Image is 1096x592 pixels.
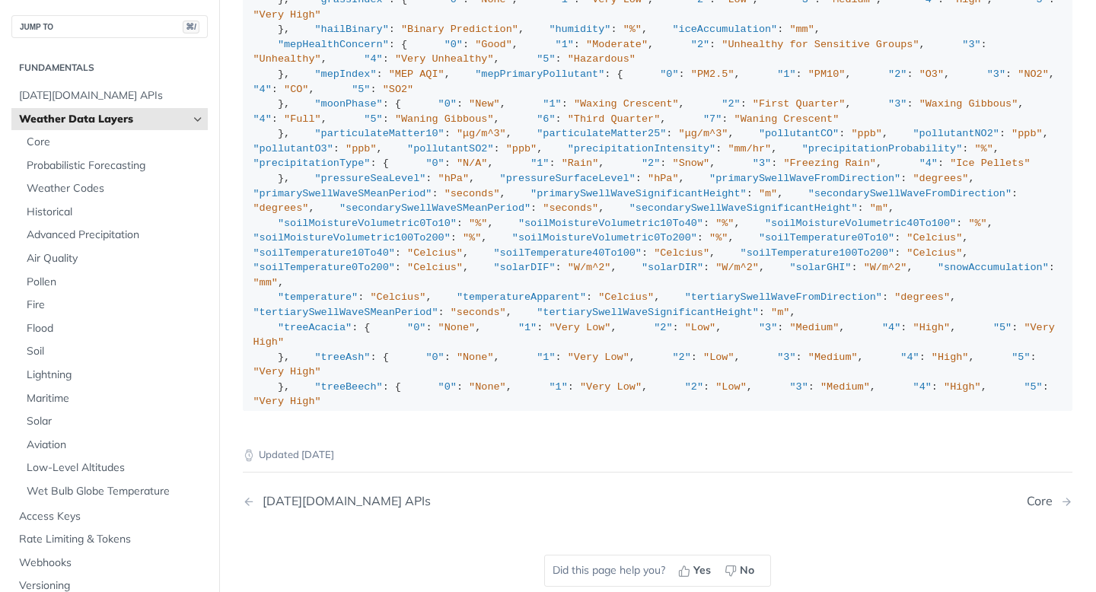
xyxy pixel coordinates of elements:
span: "1" [537,352,555,363]
span: "Medium" [820,381,870,393]
span: "primarySwellWaveFromDirection" [709,173,900,184]
span: "2" [642,158,660,169]
span: "moonPhase" [315,98,383,110]
span: Weather Codes [27,181,204,196]
span: "1" [777,68,795,80]
a: Soil [19,340,208,363]
span: "3" [962,39,980,50]
a: [DATE][DOMAIN_NAME] APIs [11,84,208,107]
div: Did this page help you? [544,555,771,587]
span: "Celcius" [654,247,709,259]
span: "Unhealthy for Sensitive Groups" [722,39,919,50]
span: "Low" [715,381,747,393]
span: "Waning Gibbous" [395,113,494,125]
span: "solarDIR" [642,262,703,273]
span: "O3" [919,68,944,80]
span: Access Keys [19,509,204,524]
a: Fire [19,294,208,317]
span: "soilMoistureVolumetric40To100" [765,218,956,229]
span: "tertiarySwellWaveSMeanPeriod" [253,307,438,318]
span: Flood [27,321,204,336]
span: "PM2.5" [691,68,734,80]
span: "1" [556,39,574,50]
span: "Very High" [253,396,321,407]
span: "μg/m^3" [457,128,506,139]
span: "%" [968,218,986,229]
span: "7" [703,113,722,125]
span: "0" [444,39,463,50]
span: "0" [425,158,444,169]
span: "2" [673,352,691,363]
span: "mepHealthConcern" [278,39,389,50]
span: "SO2" [383,84,414,95]
span: "3" [777,352,795,363]
span: "solarDIF" [494,262,556,273]
div: [DATE][DOMAIN_NAME] APIs [255,494,431,508]
span: "2" [722,98,740,110]
a: Flood [19,317,208,340]
span: "0" [425,352,444,363]
span: Advanced Precipitation [27,228,204,243]
span: "iceAccumulation" [672,24,777,35]
span: "pressureSurfaceLevel" [500,173,636,184]
span: "%" [975,143,993,154]
span: "tertiarySwellWaveSignificantHeight" [537,307,759,318]
span: "Ice Pellets" [950,158,1030,169]
span: "pressureSeaLevel" [315,173,426,184]
a: Maritime [19,387,208,410]
span: Weather Data Layers [19,112,188,127]
span: "treeAsh" [315,352,371,363]
span: "temperatureApparent" [457,291,586,303]
span: "Celcius" [906,232,962,243]
span: "Low" [703,352,734,363]
span: "Medium" [808,352,858,363]
span: Core [27,135,204,150]
span: [DATE][DOMAIN_NAME] APIs [19,88,204,103]
span: "ppb" [851,128,882,139]
span: "%" [469,218,487,229]
span: No [740,562,754,578]
span: Probabilistic Forecasting [27,158,204,173]
span: "W/m^2" [568,262,611,273]
span: "None" [469,381,506,393]
span: "CO" [284,84,308,95]
span: "hailBinary" [315,24,389,35]
a: Low-Level Altitudes [19,457,208,479]
span: "Very Low" [580,381,642,393]
a: Previous Page: Tomorrow.io APIs [243,494,598,508]
span: Yes [693,562,711,578]
span: "N/A" [457,158,488,169]
span: "1" [549,381,567,393]
span: "Very High" [253,366,321,377]
span: "First Quarter" [753,98,846,110]
span: "Snow" [673,158,710,169]
span: "4" [253,84,272,95]
a: Advanced Precipitation [19,224,208,247]
span: "5" [352,84,370,95]
span: Rate Limiting & Tokens [19,532,204,547]
span: "%" [715,218,734,229]
span: "2" [654,322,672,333]
span: ⌘/ [183,21,199,33]
span: "snowAccumulation" [938,262,1049,273]
span: "3" [987,68,1005,80]
span: "Low" [685,322,716,333]
span: "NO2" [1018,68,1049,80]
span: "soilMoistureVolumetric0To10" [278,218,457,229]
span: "m" [870,202,888,214]
a: Webhooks [11,552,208,574]
span: "Celcius" [407,247,463,259]
span: "soilTemperature0To200" [253,262,395,273]
span: "Very Unhealthy" [395,53,494,65]
span: "2" [691,39,709,50]
span: "Celcius" [370,291,425,303]
span: "ppb" [1012,128,1043,139]
span: "Celcius" [598,291,654,303]
span: "soilTemperature40To100" [494,247,642,259]
span: "pollutantNO2" [913,128,999,139]
span: "1" [543,98,561,110]
span: "Celcius" [407,262,463,273]
span: Pollen [27,275,204,290]
span: Historical [27,205,204,220]
span: "Hazardous" [568,53,636,65]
